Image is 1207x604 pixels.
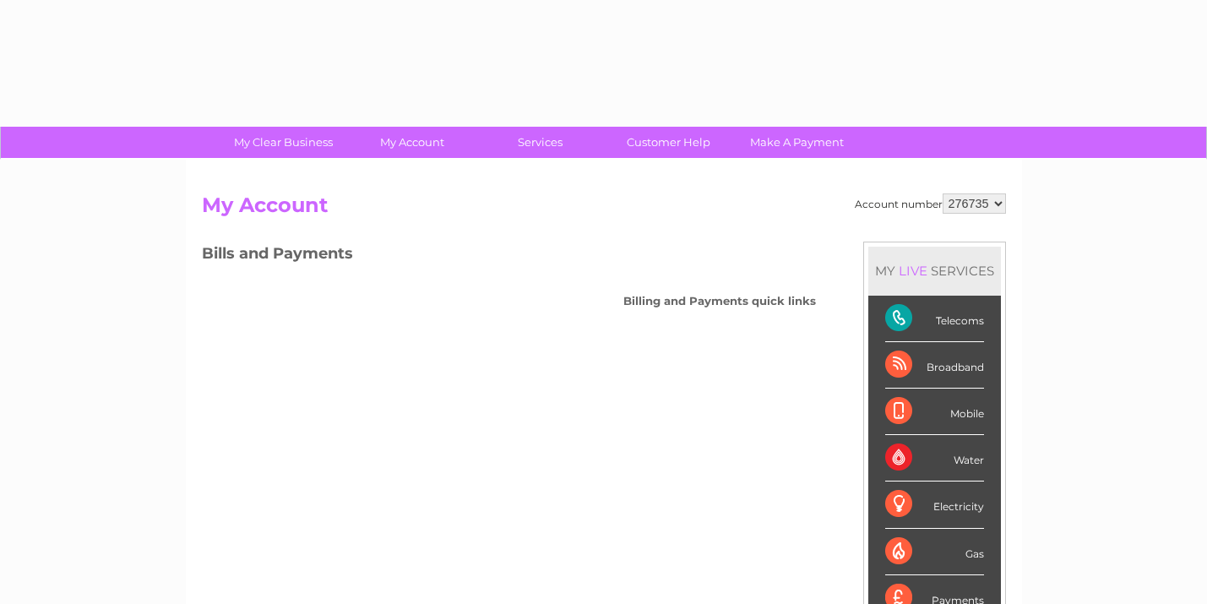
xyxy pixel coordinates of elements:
h3: Bills and Payments [202,242,816,271]
div: Electricity [885,482,984,528]
h2: My Account [202,193,1006,226]
div: MY SERVICES [868,247,1001,295]
div: Mobile [885,389,984,435]
a: Services [470,127,610,158]
div: Water [885,435,984,482]
div: Broadband [885,342,984,389]
a: My Account [342,127,481,158]
a: My Clear Business [214,127,353,158]
div: LIVE [895,263,931,279]
h4: Billing and Payments quick links [623,295,816,307]
div: Account number [855,193,1006,214]
div: Gas [885,529,984,575]
div: Telecoms [885,296,984,342]
a: Make A Payment [727,127,867,158]
a: Customer Help [599,127,738,158]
